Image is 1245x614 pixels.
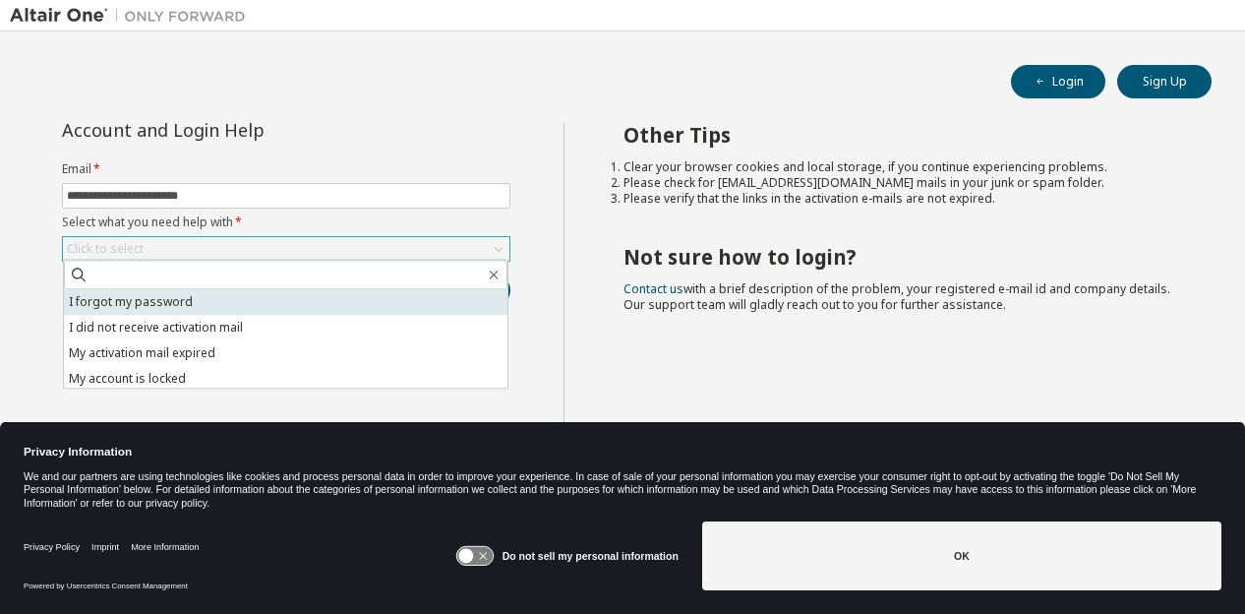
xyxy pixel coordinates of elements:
li: Please verify that the links in the activation e-mails are not expired. [623,191,1177,207]
label: Email [62,161,510,177]
li: Clear your browser cookies and local storage, if you continue experiencing problems. [623,159,1177,175]
label: Select what you need help with [62,215,510,230]
h2: Not sure how to login? [623,244,1177,270]
div: Account and Login Help [62,122,421,138]
div: Click to select [67,241,144,257]
button: Login [1011,65,1105,98]
a: Contact us [623,280,683,297]
li: I forgot my password [64,289,507,315]
li: Please check for [EMAIL_ADDRESS][DOMAIN_NAME] mails in your junk or spam folder. [623,175,1177,191]
h2: Other Tips [623,122,1177,148]
button: Sign Up [1117,65,1212,98]
img: Altair One [10,6,256,26]
div: Click to select [63,237,509,261]
span: with a brief description of the problem, your registered e-mail id and company details. Our suppo... [623,280,1170,313]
